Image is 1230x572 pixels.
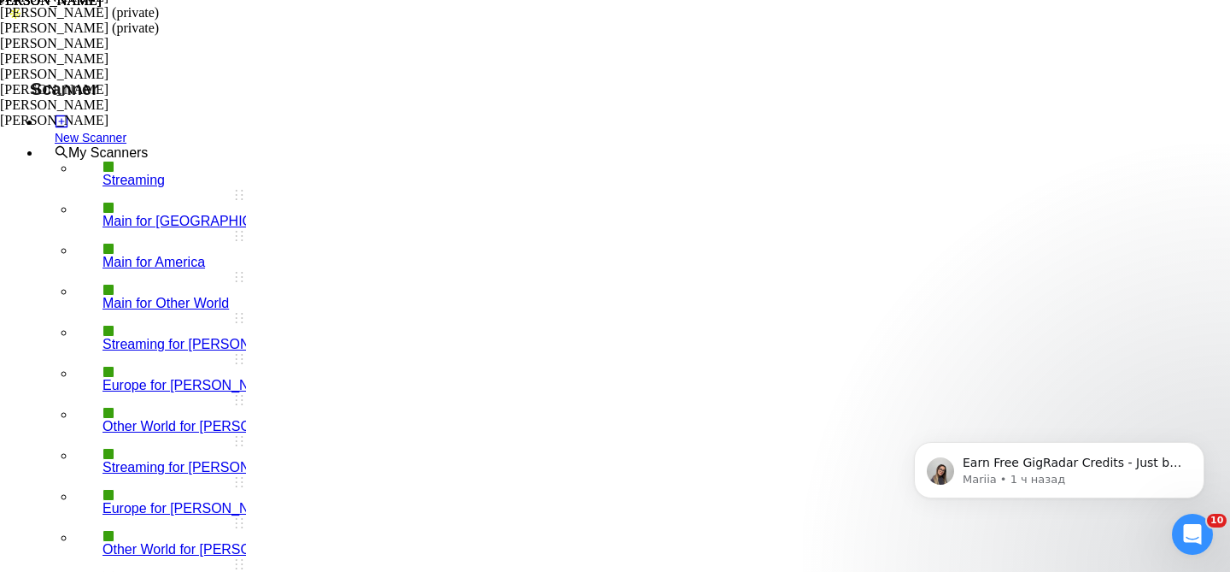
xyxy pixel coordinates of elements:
li: Streaming for Eugene [75,325,246,366]
span: holder [232,229,246,243]
span: holder [232,270,246,284]
li: Main for Other World [75,284,246,325]
a: Main for America [102,255,246,270]
iframe: Intercom notifications сообщение [888,406,1230,526]
span: Main for [GEOGRAPHIC_DATA] [102,214,298,228]
li: Streaming for Ann [75,448,246,489]
span: Streaming for [PERSON_NAME] [102,460,301,475]
span: holder [232,516,246,530]
span: holder [232,311,246,325]
a: Other World for [PERSON_NAME] [102,542,246,557]
span: Europe for [PERSON_NAME] [102,501,283,516]
a: Streaming for [PERSON_NAME] [102,337,246,352]
span: Europe for [PERSON_NAME] [102,378,283,392]
a: Streaming for [PERSON_NAME] [102,460,246,475]
span: Other World for [PERSON_NAME] [102,419,312,433]
span: holder [232,352,246,366]
span: 10 [1207,514,1227,528]
li: Europe for Ann [75,489,246,530]
span: holder [232,557,246,571]
span: holder [232,475,246,489]
a: Other World for [PERSON_NAME] [102,419,246,434]
span: Main for America [102,255,205,269]
span: Main for Other World [102,296,229,310]
li: Other World for Eugene [75,407,246,448]
a: Main for Other World [102,296,246,311]
span: Streaming for [PERSON_NAME] [102,337,301,351]
iframe: Intercom live chat [1172,514,1213,555]
a: Europe for [PERSON_NAME] [102,501,246,516]
li: Main for America [75,243,246,284]
span: Other World for [PERSON_NAME] [102,542,312,557]
span: holder [232,393,246,407]
a: Europe for [PERSON_NAME] [102,378,246,393]
li: Main for Europe [75,202,246,243]
li: Europe for Eugene [75,366,246,407]
span: holder [232,434,246,448]
li: Other World for Ann [75,530,246,571]
a: Main for [GEOGRAPHIC_DATA] [102,214,246,229]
